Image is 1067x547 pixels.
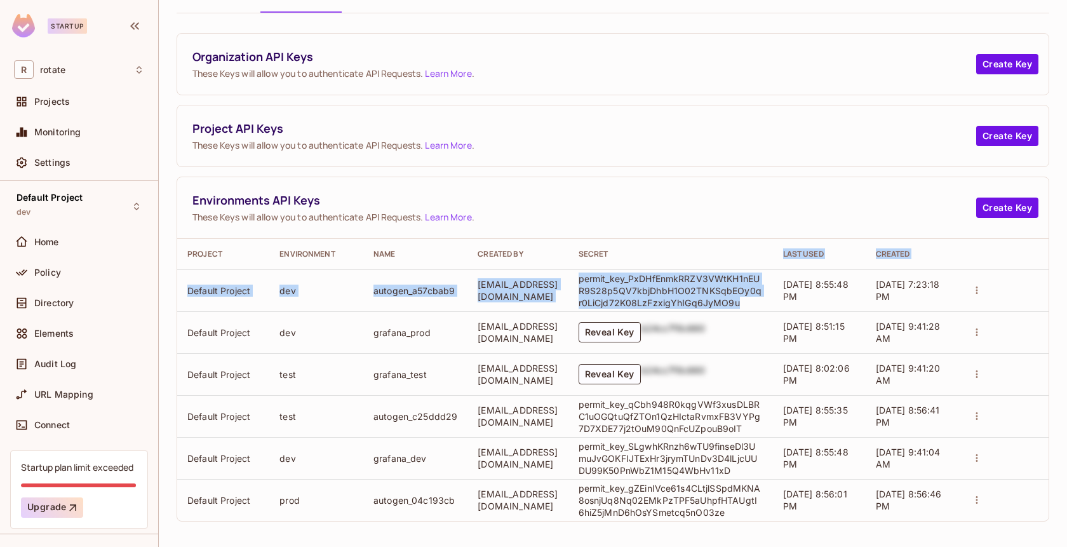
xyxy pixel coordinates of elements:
[876,447,941,469] span: [DATE] 9:41:04 AM
[783,489,847,511] span: [DATE] 8:56:01 PM
[467,311,568,353] td: [EMAIL_ADDRESS][DOMAIN_NAME]
[34,420,70,430] span: Connect
[579,273,763,309] p: permit_key_PxDHfEnmkRRZV3VWtKH1nEUR9S28p5QV7kbjDhbH1O02TNKSqbEOy0qr0LiCjd72K08LzFzxigYhIGq6JyMO9u
[467,437,568,479] td: [EMAIL_ADDRESS][DOMAIN_NAME]
[192,192,976,208] span: Environments API Keys
[876,249,948,259] div: Created
[192,49,976,65] span: Organization API Keys
[579,398,763,435] p: permit_key_qCbh948R0kqgVWf3xusDLBRC1uOGQtuQfZTOn1QzHIctaRvmxFB3VYPg7D7XDE77j2tOuM90QnFcUZpouB9oIT
[968,407,986,425] button: actions
[363,269,467,311] td: autogen_a57cbab9
[968,491,986,509] button: actions
[425,67,471,79] a: Learn More
[968,281,986,299] button: actions
[363,353,467,395] td: grafana_test
[21,497,83,518] button: Upgrade
[783,405,848,428] span: [DATE] 8:55:35 PM
[34,237,59,247] span: Home
[269,437,363,479] td: dev
[177,479,269,521] td: Default Project
[783,249,856,259] div: Last Used
[34,97,70,107] span: Projects
[976,54,1038,74] button: Create Key
[968,323,986,341] button: actions
[279,249,353,259] div: Environment
[48,18,87,34] div: Startup
[177,269,269,311] td: Default Project
[269,269,363,311] td: dev
[467,395,568,437] td: [EMAIL_ADDRESS][DOMAIN_NAME]
[34,158,70,168] span: Settings
[17,192,83,203] span: Default Project
[467,269,568,311] td: [EMAIL_ADDRESS][DOMAIN_NAME]
[12,14,35,37] img: SReyMgAAAABJRU5ErkJggg==
[34,267,61,278] span: Policy
[34,127,81,137] span: Monitoring
[976,198,1038,218] button: Create Key
[579,364,641,384] button: Reveal Key
[14,60,34,79] span: R
[177,395,269,437] td: Default Project
[177,437,269,479] td: Default Project
[34,389,93,400] span: URL Mapping
[21,461,133,473] div: Startup plan limit exceeded
[177,311,269,353] td: Default Project
[783,447,849,469] span: [DATE] 8:55:48 PM
[192,139,976,151] span: These Keys will allow you to authenticate API Requests. .
[363,437,467,479] td: grafana_dev
[467,353,568,395] td: [EMAIL_ADDRESS][DOMAIN_NAME]
[269,353,363,395] td: test
[579,482,763,518] p: permit_key_gZEinIVce61s4CLtjlSSpdMKNA8osnjUq8Nq02EMkPzTPF5aUhpfHTAUgtI6hiZ5jMnD6hOsYSmetcq5nO03ze
[579,322,641,342] button: Reveal Key
[363,479,467,521] td: autogen_04c193cb
[187,249,259,259] div: Project
[192,67,976,79] span: These Keys will allow you to authenticate API Requests. .
[363,395,467,437] td: autogen_c25ddd29
[783,321,845,344] span: [DATE] 8:51:15 PM
[641,322,706,342] div: b24cc7f8c660
[783,279,849,302] span: [DATE] 8:55:48 PM
[783,363,850,386] span: [DATE] 8:02:06 PM
[876,321,941,344] span: [DATE] 9:41:28 AM
[876,405,940,428] span: [DATE] 8:56:41 PM
[269,311,363,353] td: dev
[363,311,467,353] td: grafana_prod
[269,479,363,521] td: prod
[579,249,763,259] div: Secret
[968,449,986,467] button: actions
[34,298,74,308] span: Directory
[192,211,976,223] span: These Keys will allow you to authenticate API Requests. .
[40,65,65,75] span: Workspace: rotate
[425,211,471,223] a: Learn More
[34,359,76,369] span: Audit Log
[968,365,986,383] button: actions
[876,363,941,386] span: [DATE] 9:41:20 AM
[876,279,940,302] span: [DATE] 7:23:18 PM
[976,126,1038,146] button: Create Key
[641,364,706,384] div: b24cc7f8c660
[34,328,74,339] span: Elements
[478,249,558,259] div: Created By
[192,121,976,137] span: Project API Keys
[467,479,568,521] td: [EMAIL_ADDRESS][DOMAIN_NAME]
[17,207,30,217] span: dev
[876,489,942,511] span: [DATE] 8:56:46 PM
[177,353,269,395] td: Default Project
[269,395,363,437] td: test
[425,139,471,151] a: Learn More
[579,440,763,476] p: permit_key_SLgwhKRnzh6wTU9finseDl3UmuJvGOKFIJTExHr3jrymTUnDv3D4lLjcUUDU99K50PnWbZ1M15Q4WbHv11xD
[373,249,457,259] div: Name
